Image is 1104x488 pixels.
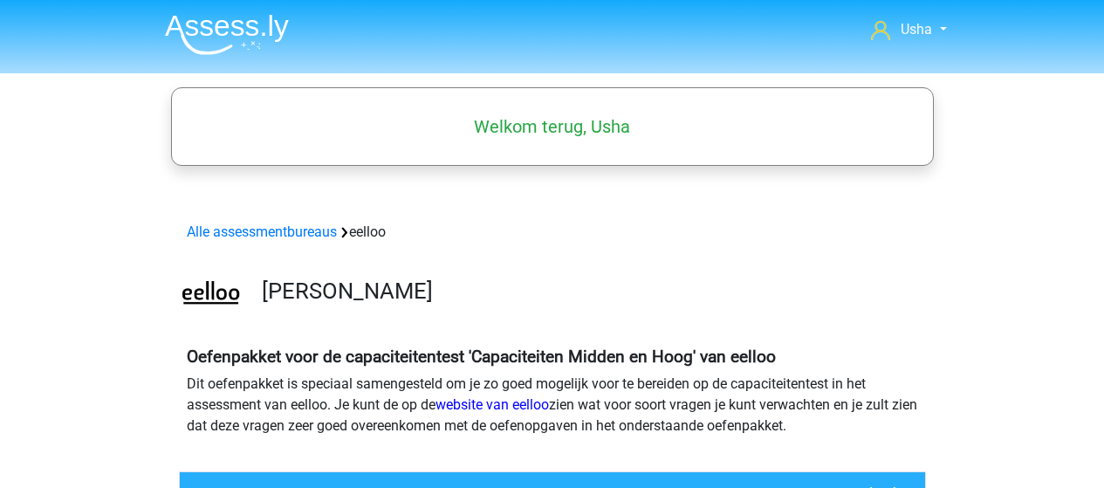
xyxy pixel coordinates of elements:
[187,223,337,240] a: Alle assessmentbureaus
[180,264,242,326] img: eelloo.png
[901,21,932,38] span: Usha
[180,116,925,137] h5: Welkom terug, Usha
[435,396,549,413] a: website van eelloo
[187,374,918,436] p: Dit oefenpakket is speciaal samengesteld om je zo goed mogelijk voor te bereiden op de capaciteit...
[165,14,289,55] img: Assessly
[187,347,776,367] b: Oefenpakket voor de capaciteitentest 'Capaciteiten Midden en Hoog' van eelloo
[864,19,953,40] a: Usha
[262,278,912,305] h3: [PERSON_NAME]
[180,222,925,243] div: eelloo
